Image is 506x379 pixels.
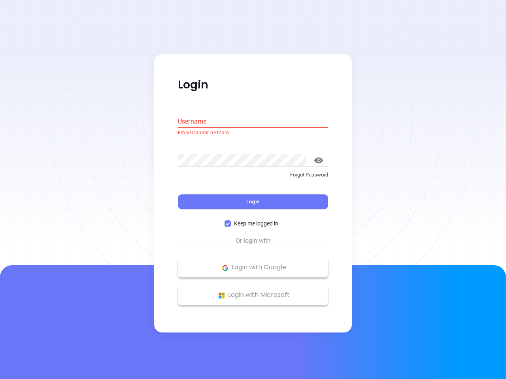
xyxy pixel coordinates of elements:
button: Login [178,195,328,210]
p: Forgot Password [178,171,328,179]
button: toggle password visibility [309,151,328,170]
button: Microsoft Logo Login with Microsoft [178,285,328,305]
a: Forgot Password [178,171,328,185]
span: Keep me logged in [231,220,281,228]
span: Login [246,199,260,205]
p: Email Cannot be blank [178,129,328,137]
p: Login [178,78,328,92]
span: Or login with [232,236,275,246]
button: Google Logo Login with Google [178,258,328,278]
img: Google Logo [220,263,230,273]
p: Login with Google [182,262,324,274]
p: Login with Microsoft [182,289,324,301]
img: Microsoft Logo [217,291,227,300]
